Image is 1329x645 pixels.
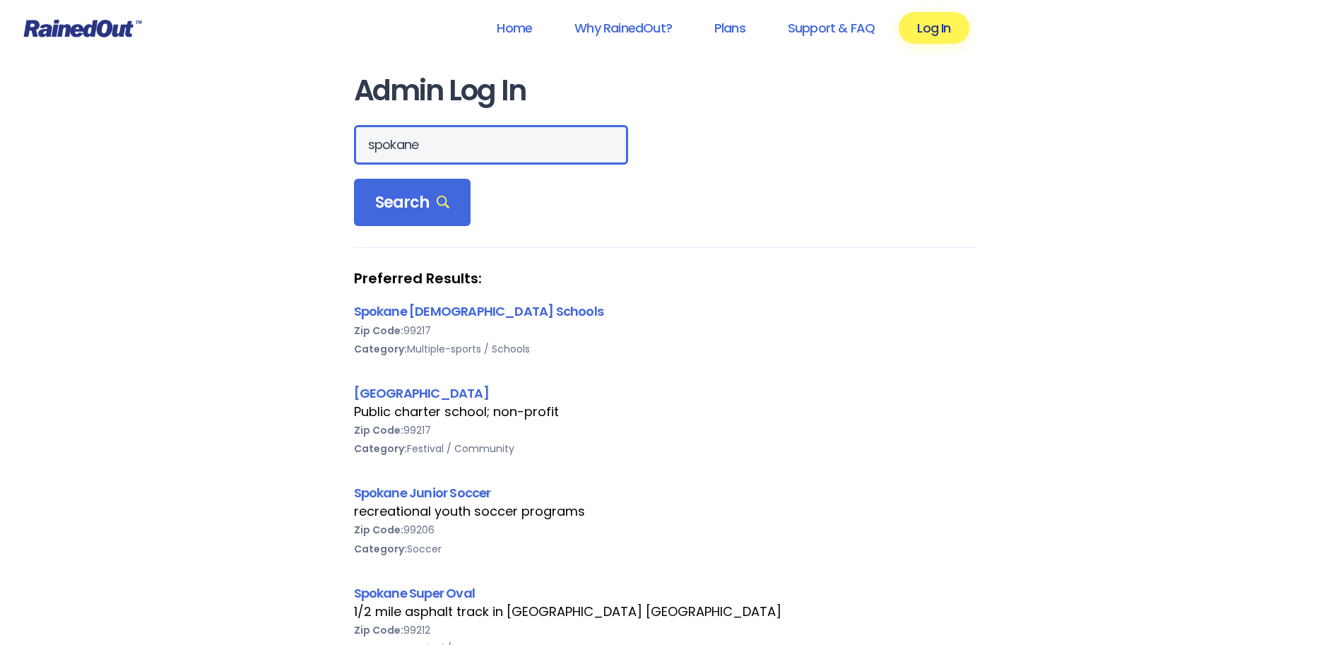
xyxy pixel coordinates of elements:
div: recreational youth soccer programs [354,502,976,521]
b: Zip Code: [354,523,403,537]
span: Search [375,193,450,213]
a: Support & FAQ [769,12,893,44]
div: 1/2 mile asphalt track in [GEOGRAPHIC_DATA] [GEOGRAPHIC_DATA] [354,603,976,621]
div: Spokane Junior Soccer [354,483,976,502]
a: Home [478,12,550,44]
div: [GEOGRAPHIC_DATA] [354,384,976,403]
b: Category: [354,542,407,556]
div: 99206 [354,521,976,539]
a: Spokane Junior Soccer [354,484,491,502]
b: Zip Code: [354,623,403,637]
a: [GEOGRAPHIC_DATA] [354,384,489,402]
a: Spokane Super Oval [354,584,475,602]
div: Spokane Super Oval [354,584,976,603]
a: Why RainedOut? [556,12,690,44]
div: Multiple-sports / Schools [354,340,976,358]
a: Plans [696,12,764,44]
b: Zip Code: [354,324,403,338]
strong: Preferred Results: [354,269,976,288]
div: Search [354,179,471,227]
b: Zip Code: [354,423,403,437]
h1: Admin Log In [354,75,976,107]
b: Category: [354,442,407,456]
b: Category: [354,342,407,356]
div: Public charter school; non-profit [354,403,976,421]
input: Search Orgs… [354,125,628,165]
div: Soccer [354,540,976,558]
div: 99217 [354,321,976,340]
a: Log In [899,12,969,44]
div: Festival / Community [354,439,976,458]
div: 99212 [354,621,976,639]
div: Spokane [DEMOGRAPHIC_DATA] Schools [354,302,976,321]
div: 99217 [354,421,976,439]
a: Spokane [DEMOGRAPHIC_DATA] Schools [354,302,603,320]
